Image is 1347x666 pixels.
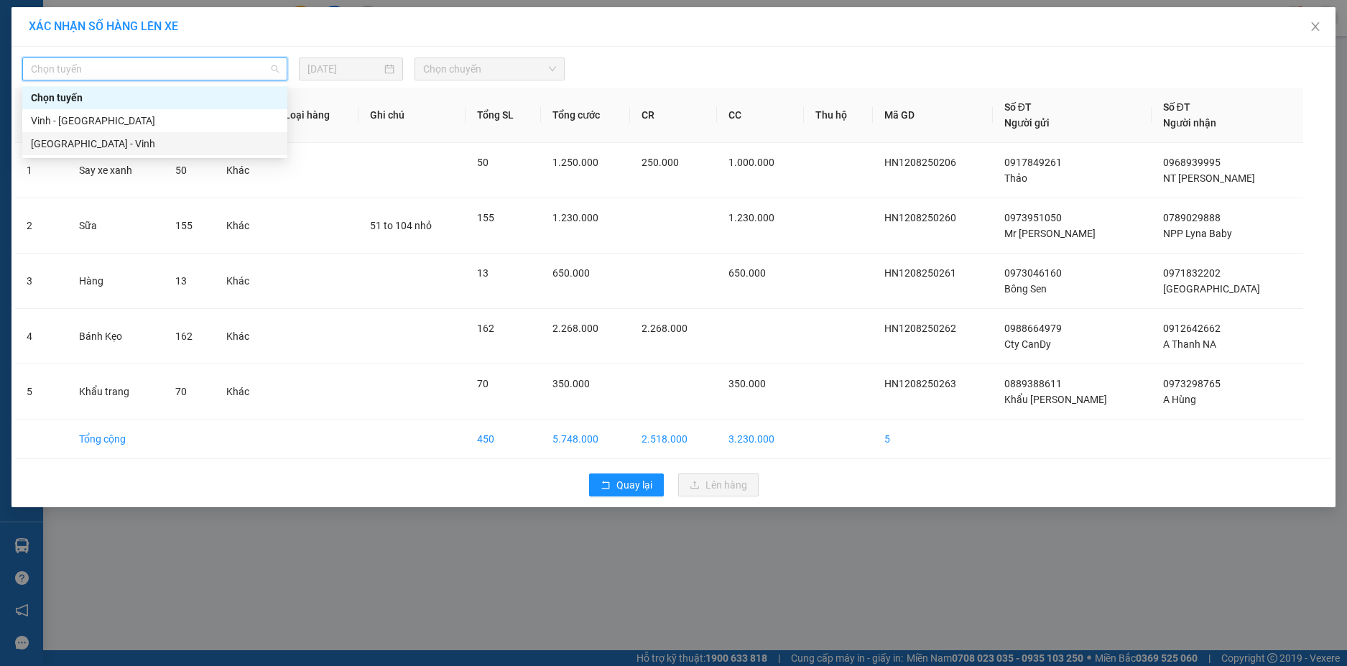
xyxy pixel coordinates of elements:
[884,267,956,279] span: HN1208250261
[1004,267,1062,279] span: 0973046160
[642,323,688,334] span: 2.268.000
[1004,228,1096,239] span: Mr [PERSON_NAME]
[307,61,381,77] input: 12/08/2025
[68,198,164,254] td: Sữa
[1004,117,1050,129] span: Người gửi
[541,420,630,459] td: 5.748.000
[717,420,804,459] td: 3.230.000
[884,212,956,223] span: HN1208250260
[1004,283,1047,295] span: Bông Sen
[273,88,359,143] th: Loại hàng
[215,364,273,420] td: Khác
[31,58,279,80] span: Chọn tuyến
[552,212,598,223] span: 1.230.000
[22,86,287,109] div: Chọn tuyến
[477,157,489,168] span: 50
[1163,267,1221,279] span: 0971832202
[552,378,590,389] span: 350.000
[1004,157,1062,168] span: 0917849261
[642,157,679,168] span: 250.000
[68,420,164,459] td: Tổng cộng
[884,323,956,334] span: HN1208250262
[423,58,556,80] span: Chọn chuyến
[22,132,287,155] div: Hà Nội - Vinh
[1163,283,1260,295] span: [GEOGRAPHIC_DATA]
[1163,157,1221,168] span: 0968939995
[31,90,279,106] div: Chọn tuyến
[22,109,287,132] div: Vinh - Hà Nội
[728,157,774,168] span: 1.000.000
[175,330,193,342] span: 162
[68,309,164,364] td: Bánh Kẹo
[804,88,873,143] th: Thu hộ
[1004,338,1051,350] span: Cty CanDy
[884,157,956,168] span: HN1208250206
[358,88,466,143] th: Ghi chú
[1004,323,1062,334] span: 0988664979
[678,473,759,496] button: uploadLên hàng
[589,473,664,496] button: rollbackQuay lại
[477,267,489,279] span: 13
[873,420,993,459] td: 5
[477,323,494,334] span: 162
[215,143,273,198] td: Khác
[552,157,598,168] span: 1.250.000
[370,220,432,231] span: 51 to 104 nhỏ
[466,88,541,143] th: Tổng SL
[175,275,187,287] span: 13
[31,113,279,129] div: Vinh - [GEOGRAPHIC_DATA]
[1004,172,1027,184] span: Thảo
[215,309,273,364] td: Khác
[552,267,590,279] span: 650.000
[1004,101,1032,113] span: Số ĐT
[541,88,630,143] th: Tổng cước
[1163,394,1196,405] span: A Hùng
[630,88,717,143] th: CR
[1163,378,1221,389] span: 0973298765
[1310,21,1321,32] span: close
[1163,117,1216,129] span: Người nhận
[15,88,68,143] th: STT
[552,323,598,334] span: 2.268.000
[175,386,187,397] span: 70
[15,198,68,254] td: 2
[215,254,273,309] td: Khác
[15,254,68,309] td: 3
[31,136,279,152] div: [GEOGRAPHIC_DATA] - Vinh
[175,220,193,231] span: 155
[15,143,68,198] td: 1
[29,19,178,33] span: XÁC NHẬN SỐ HÀNG LÊN XE
[477,378,489,389] span: 70
[68,143,164,198] td: Say xe xanh
[1163,338,1216,350] span: A Thanh NA
[1163,172,1255,184] span: NT [PERSON_NAME]
[884,378,956,389] span: HN1208250263
[1295,7,1336,47] button: Close
[728,212,774,223] span: 1.230.000
[68,254,164,309] td: Hàng
[175,165,187,176] span: 50
[1004,212,1062,223] span: 0973951050
[477,212,494,223] span: 155
[1163,323,1221,334] span: 0912642662
[630,420,717,459] td: 2.518.000
[728,378,766,389] span: 350.000
[15,364,68,420] td: 5
[1163,228,1232,239] span: NPP Lyna Baby
[1004,394,1107,405] span: Khẩu [PERSON_NAME]
[1163,101,1190,113] span: Số ĐT
[68,364,164,420] td: Khẩu trang
[466,420,541,459] td: 450
[601,480,611,491] span: rollback
[728,267,766,279] span: 650.000
[717,88,804,143] th: CC
[215,198,273,254] td: Khác
[1163,212,1221,223] span: 0789029888
[873,88,993,143] th: Mã GD
[1004,378,1062,389] span: 0889388611
[15,309,68,364] td: 4
[616,477,652,493] span: Quay lại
